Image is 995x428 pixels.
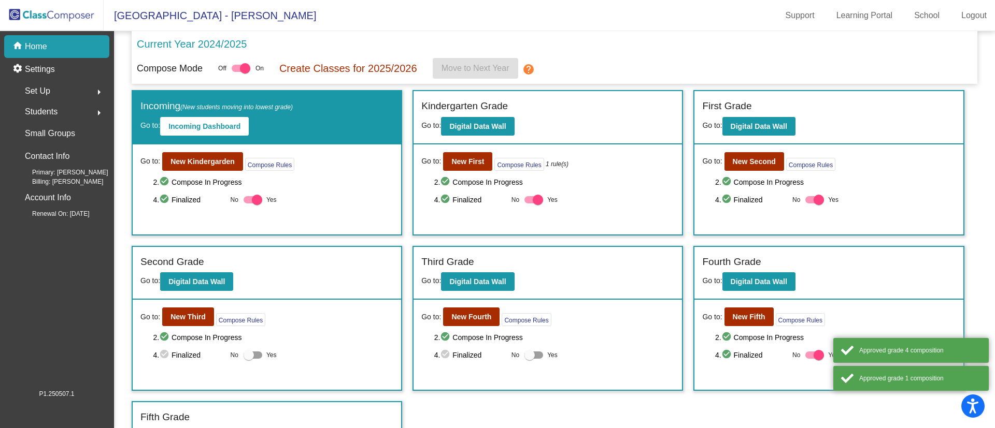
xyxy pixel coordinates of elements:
span: No [792,350,800,360]
span: Go to: [140,312,160,322]
span: 4. Finalized [434,194,506,206]
span: 2. Compose In Progress [153,176,393,188]
button: New Third [162,307,214,326]
button: Digital Data Wall [441,117,514,136]
span: Go to: [702,276,722,285]
span: No [792,195,800,204]
b: New First [451,157,484,166]
mat-icon: check_circle [440,176,452,188]
span: Go to: [140,156,160,167]
span: Go to: [140,121,160,129]
label: Third Grade [421,255,474,270]
a: Support [777,7,823,24]
span: 2. Compose In Progress [153,331,393,344]
span: Go to: [421,276,441,285]
label: Fourth Grade [702,255,761,270]
p: Account Info [25,190,71,205]
mat-icon: help [522,63,535,76]
mat-icon: check_circle [159,349,172,361]
span: 2. Compose In Progress [434,331,675,344]
span: Yes [266,349,277,361]
button: Compose Rules [245,158,294,171]
div: Approved grade 1 composition [859,374,981,383]
b: Digital Data Wall [731,122,787,130]
label: Fifth Grade [140,410,190,425]
span: Go to: [421,312,441,322]
span: Go to: [702,312,722,322]
span: Move to Next Year [442,64,509,72]
b: New Kindergarden [170,157,235,166]
b: New Second [733,157,776,166]
p: Small Groups [25,126,75,141]
b: Digital Data Wall [168,277,225,286]
span: 4. Finalized [153,349,225,361]
b: Digital Data Wall [731,277,787,286]
mat-icon: check_circle [159,176,172,188]
mat-icon: settings [12,63,25,76]
span: Yes [547,194,558,206]
button: Digital Data Wall [160,272,233,291]
a: Learning Portal [828,7,901,24]
b: Digital Data Wall [449,277,506,286]
button: Incoming Dashboard [160,117,249,136]
i: 1 rule(s) [546,159,568,169]
span: Go to: [140,276,160,285]
button: Digital Data Wall [722,272,795,291]
button: Compose Rules [786,158,835,171]
button: New First [443,152,492,171]
button: Digital Data Wall [722,117,795,136]
mat-icon: check_circle [721,349,734,361]
mat-icon: check_circle [721,194,734,206]
a: School [906,7,948,24]
span: Yes [547,349,558,361]
label: First Grade [702,99,751,114]
mat-icon: check_circle [721,331,734,344]
mat-icon: home [12,40,25,53]
span: Yes [828,349,838,361]
button: Compose Rules [494,158,544,171]
button: Move to Next Year [433,58,518,79]
b: New Fourth [451,313,491,321]
mat-icon: check_circle [159,331,172,344]
button: Digital Data Wall [441,272,514,291]
span: No [231,195,238,204]
div: Approved grade 4 composition [859,346,981,355]
span: No [511,195,519,204]
b: New Third [170,313,206,321]
b: Incoming Dashboard [168,122,240,130]
button: Compose Rules [776,313,825,326]
span: No [511,350,519,360]
span: [GEOGRAPHIC_DATA] - [PERSON_NAME] [104,7,316,24]
label: Kindergarten Grade [421,99,508,114]
span: No [231,350,238,360]
span: 4. Finalized [715,194,787,206]
p: Contact Info [25,149,69,164]
span: Students [25,105,58,119]
span: Go to: [702,156,722,167]
b: New Fifth [733,313,765,321]
span: 4. Finalized [715,349,787,361]
label: Second Grade [140,255,204,270]
span: On [255,64,264,73]
span: Renewal On: [DATE] [16,209,89,218]
span: Go to: [421,121,441,129]
mat-icon: check_circle [721,176,734,188]
span: Go to: [702,121,722,129]
p: Create Classes for 2025/2026 [279,61,417,76]
span: 2. Compose In Progress [715,176,956,188]
button: New Kindergarden [162,152,243,171]
span: 4. Finalized [153,194,225,206]
mat-icon: check_circle [440,331,452,344]
span: Go to: [421,156,441,167]
button: Compose Rules [216,313,265,326]
button: New Fourth [443,307,500,326]
p: Compose Mode [137,62,203,76]
button: New Fifth [724,307,774,326]
b: Digital Data Wall [449,122,506,130]
a: Logout [953,7,995,24]
span: Billing: [PERSON_NAME] [16,177,103,186]
span: 2. Compose In Progress [715,331,956,344]
span: 2. Compose In Progress [434,176,675,188]
mat-icon: check_circle [440,194,452,206]
mat-icon: check_circle [159,194,172,206]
